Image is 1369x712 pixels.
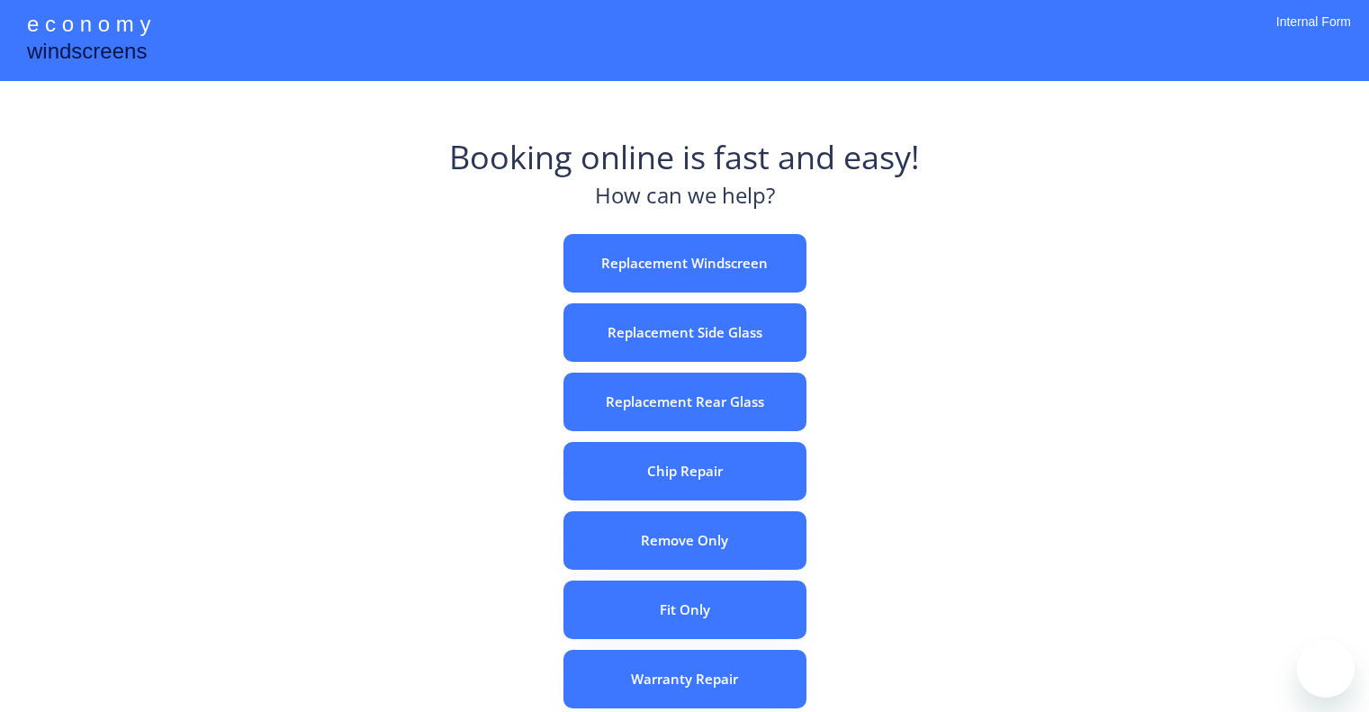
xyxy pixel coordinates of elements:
[1276,14,1351,54] div: Internal Form
[563,373,806,431] button: Replacement Rear Glass
[563,234,806,293] button: Replacement Windscreen
[449,135,920,180] div: Booking online is fast and easy!
[563,581,806,639] button: Fit Only
[563,442,806,500] button: Chip Repair
[595,180,775,221] div: How can we help?
[1297,640,1355,698] iframe: Button to launch messaging window
[563,511,806,570] button: Remove Only
[563,650,806,708] button: Warranty Repair
[27,9,150,43] div: e c o n o m y
[563,303,806,362] button: Replacement Side Glass
[27,36,147,71] div: windscreens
